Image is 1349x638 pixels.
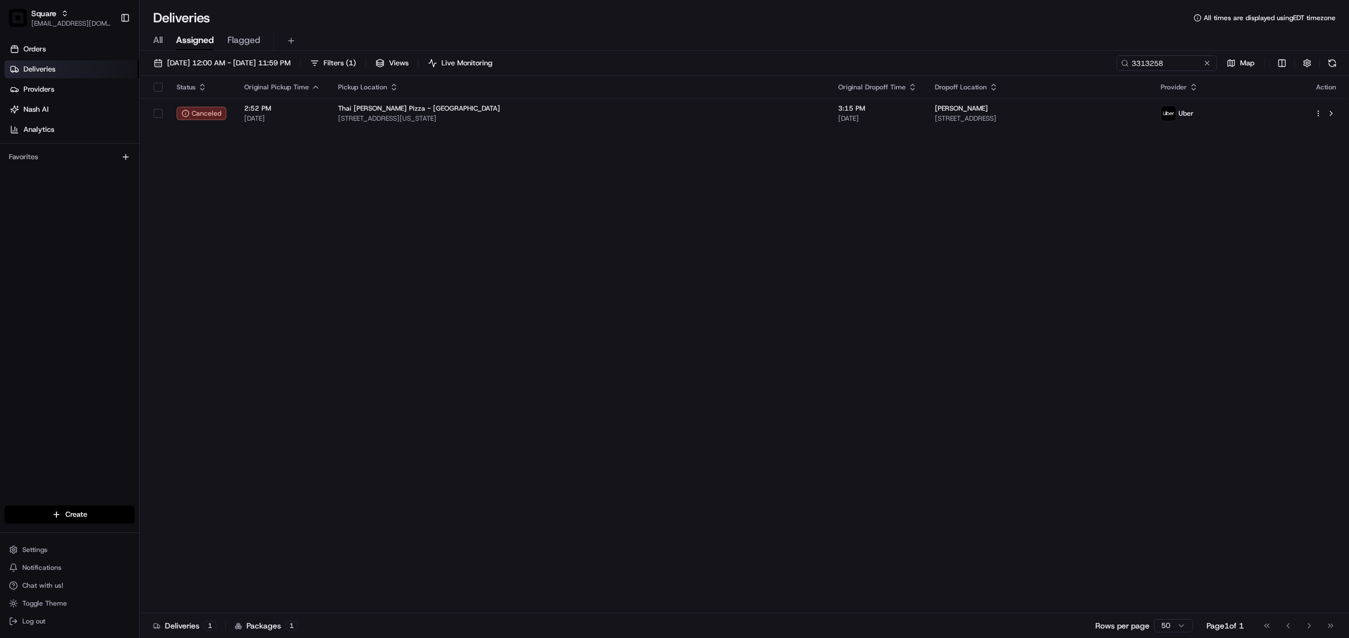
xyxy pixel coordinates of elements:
[153,34,163,47] span: All
[176,34,214,47] span: Assigned
[177,107,226,120] button: Canceled
[4,4,116,31] button: SquareSquare[EMAIL_ADDRESS][DOMAIN_NAME]
[4,560,135,575] button: Notifications
[22,599,67,608] span: Toggle Theme
[4,148,135,166] div: Favorites
[177,83,196,92] span: Status
[31,8,56,19] button: Square
[22,563,61,572] span: Notifications
[338,104,500,113] span: Thai [PERSON_NAME] Pizza - [GEOGRAPHIC_DATA]
[4,542,135,558] button: Settings
[838,83,906,92] span: Original Dropoff Time
[4,506,135,523] button: Create
[4,80,139,98] a: Providers
[31,19,111,28] button: [EMAIL_ADDRESS][DOMAIN_NAME]
[23,125,54,135] span: Analytics
[23,44,46,54] span: Orders
[338,114,820,123] span: [STREET_ADDRESS][US_STATE]
[227,34,260,47] span: Flagged
[935,104,988,113] span: [PERSON_NAME]
[4,121,139,139] a: Analytics
[22,617,45,626] span: Log out
[1240,58,1255,68] span: Map
[935,114,1142,123] span: [STREET_ADDRESS]
[153,9,210,27] h1: Deliveries
[149,55,296,71] button: [DATE] 12:00 AM - [DATE] 11:59 PM
[1206,620,1244,631] div: Page 1 of 1
[204,621,216,631] div: 1
[441,58,492,68] span: Live Monitoring
[22,581,63,590] span: Chat with us!
[4,60,139,78] a: Deliveries
[4,578,135,593] button: Chat with us!
[22,545,47,554] span: Settings
[324,58,356,68] span: Filters
[1314,83,1338,92] div: Action
[244,114,320,123] span: [DATE]
[370,55,414,71] button: Views
[423,55,497,71] button: Live Monitoring
[153,620,216,631] div: Deliveries
[4,613,135,629] button: Log out
[4,101,139,118] a: Nash AI
[23,84,54,94] span: Providers
[244,104,320,113] span: 2:52 PM
[935,83,987,92] span: Dropoff Location
[346,58,356,68] span: ( 1 )
[4,596,135,611] button: Toggle Theme
[1161,83,1187,92] span: Provider
[1324,55,1340,71] button: Refresh
[235,620,298,631] div: Packages
[167,58,291,68] span: [DATE] 12:00 AM - [DATE] 11:59 PM
[286,621,298,631] div: 1
[1095,620,1149,631] p: Rows per page
[838,104,917,113] span: 3:15 PM
[1161,106,1176,121] img: uber-new-logo.jpeg
[1117,55,1217,71] input: Type to search
[389,58,408,68] span: Views
[23,64,55,74] span: Deliveries
[4,40,139,58] a: Orders
[244,83,309,92] span: Original Pickup Time
[838,114,917,123] span: [DATE]
[23,104,49,115] span: Nash AI
[1179,109,1194,118] span: Uber
[1204,13,1336,22] span: All times are displayed using EDT timezone
[1222,55,1260,71] button: Map
[305,55,361,71] button: Filters(1)
[9,9,27,27] img: Square
[65,510,87,520] span: Create
[338,83,387,92] span: Pickup Location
